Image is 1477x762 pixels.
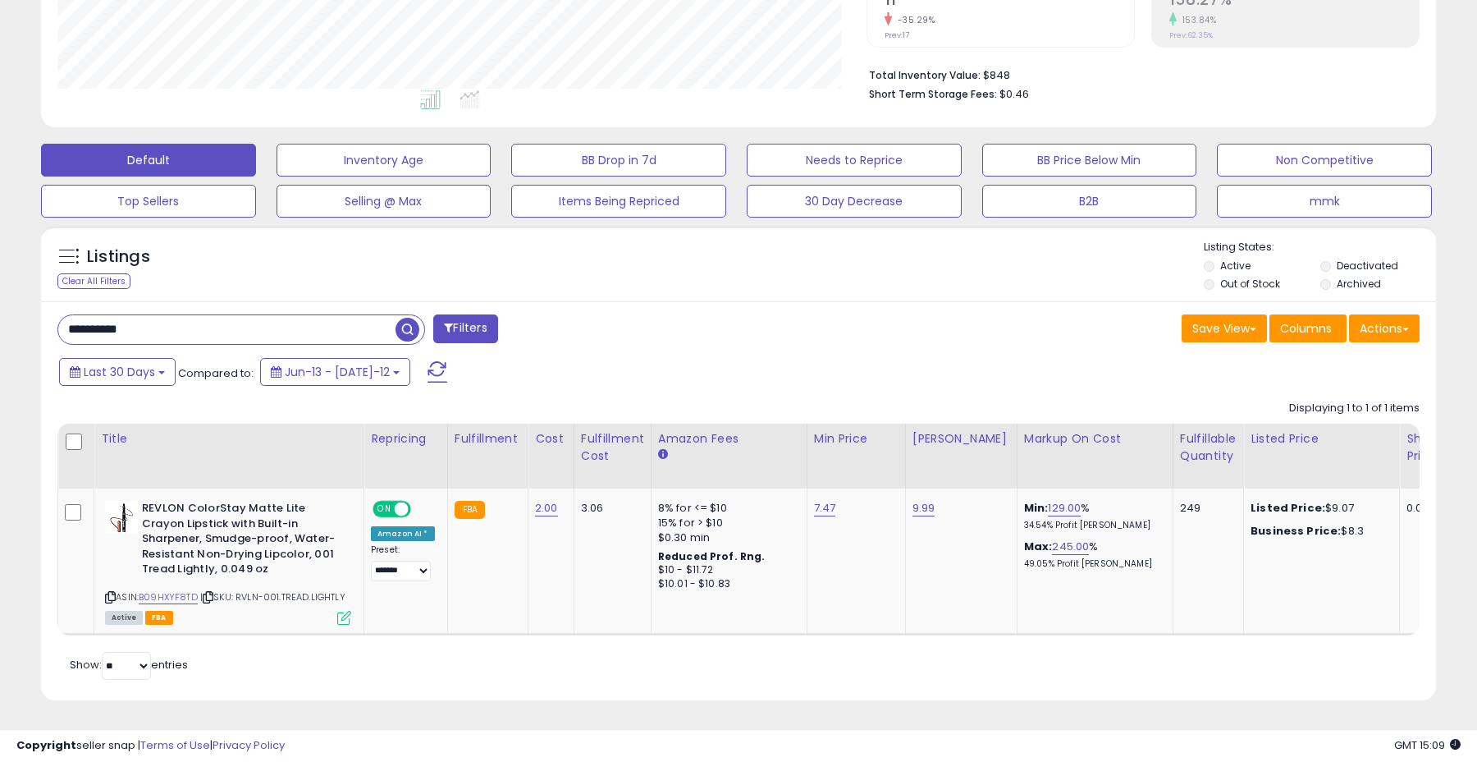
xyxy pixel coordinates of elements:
span: Compared to: [178,365,254,381]
button: Default [41,144,256,177]
a: B09HXYF8TD [139,590,198,604]
small: 153.84% [1177,14,1217,26]
a: 9.99 [912,500,935,516]
div: Fulfillment [455,430,521,448]
div: Repricing [371,430,441,448]
button: Columns [1269,314,1347,342]
div: Cost [535,430,567,448]
button: Non Competitive [1217,144,1432,177]
button: BB Price Below Min [982,144,1197,177]
div: [PERSON_NAME] [912,430,1010,448]
div: 3.06 [581,501,638,516]
button: Items Being Repriced [511,185,726,218]
small: -35.29% [892,14,935,26]
div: Clear All Filters [57,273,130,289]
b: Min: [1024,500,1049,516]
label: Out of Stock [1220,277,1280,291]
span: Last 30 Days [84,364,155,380]
div: $10 - $11.72 [658,563,794,577]
span: FBA [145,611,173,625]
label: Deactivated [1337,259,1398,273]
div: Min Price [814,430,899,448]
button: B2B [982,185,1197,218]
small: FBA [455,501,485,519]
a: Terms of Use [140,737,210,753]
span: OFF [409,503,435,516]
button: BB Drop in 7d [511,144,726,177]
div: 8% for <= $10 [658,501,794,516]
div: 15% for > $10 [658,516,794,530]
div: Ship Price [1406,430,1439,465]
strong: Copyright [16,737,76,753]
button: mmk [1217,185,1432,218]
b: Total Inventory Value: [869,68,981,82]
p: Listing States: [1204,240,1435,255]
div: 249 [1180,501,1231,516]
button: 30 Day Decrease [747,185,962,218]
div: Title [101,430,357,448]
span: Jun-13 - [DATE]-12 [285,364,390,380]
small: Amazon Fees. [658,448,668,462]
p: 34.54% Profit [PERSON_NAME] [1024,520,1160,531]
a: 129.00 [1048,500,1081,516]
div: Markup on Cost [1024,430,1166,448]
div: 0.00 [1406,501,1434,516]
button: Last 30 Days [59,358,176,386]
button: Save View [1182,314,1267,342]
div: $9.07 [1251,501,1387,516]
div: Amazon AI * [371,526,435,541]
label: Archived [1337,277,1381,291]
th: The percentage added to the cost of goods (COGS) that forms the calculator for Min & Max prices. [1017,424,1173,489]
b: REVLON ColorStay Matte Lite Crayon Lipstick with Built-in Sharpener, Smudge-proof, Water-Resistan... [142,501,341,581]
span: | SKU: RVLN-001.TREAD.LIGHTLY [200,590,345,604]
div: Fulfillment Cost [581,430,644,465]
b: Business Price: [1251,523,1341,539]
div: seller snap | | [16,738,285,754]
div: Displaying 1 to 1 of 1 items [1289,401,1420,416]
b: Short Term Storage Fees: [869,87,997,101]
li: $848 [869,64,1407,84]
button: Inventory Age [277,144,492,177]
b: Listed Price: [1251,500,1325,516]
div: $0.30 min [658,530,794,545]
label: Active [1220,259,1251,273]
a: 7.47 [814,500,836,516]
button: Actions [1349,314,1420,342]
span: Show: entries [70,657,188,672]
div: % [1024,539,1160,570]
button: Top Sellers [41,185,256,218]
button: Filters [433,314,497,343]
span: $0.46 [999,86,1029,102]
span: 2025-08-12 15:09 GMT [1394,737,1461,753]
img: 31DHC1sskPL._SL40_.jpg [105,501,138,534]
small: Prev: 62.35% [1169,30,1213,40]
small: Prev: 17 [885,30,909,40]
div: Fulfillable Quantity [1180,430,1237,465]
div: % [1024,501,1160,531]
span: ON [374,503,395,516]
div: Amazon Fees [658,430,800,448]
b: Reduced Prof. Rng. [658,549,766,563]
span: Columns [1280,320,1332,337]
p: 49.05% Profit [PERSON_NAME] [1024,558,1160,570]
span: All listings currently available for purchase on Amazon [105,611,143,625]
button: Needs to Reprice [747,144,962,177]
div: $8.3 [1251,524,1387,539]
b: Max: [1024,539,1053,554]
div: Listed Price [1251,430,1392,448]
button: Selling @ Max [277,185,492,218]
button: Jun-13 - [DATE]-12 [260,358,410,386]
a: 2.00 [535,500,558,516]
a: Privacy Policy [213,737,285,753]
h5: Listings [87,246,150,269]
div: ASIN: [105,501,351,622]
div: $10.01 - $10.83 [658,577,794,591]
div: Preset: [371,544,435,581]
a: 245.00 [1052,539,1089,555]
